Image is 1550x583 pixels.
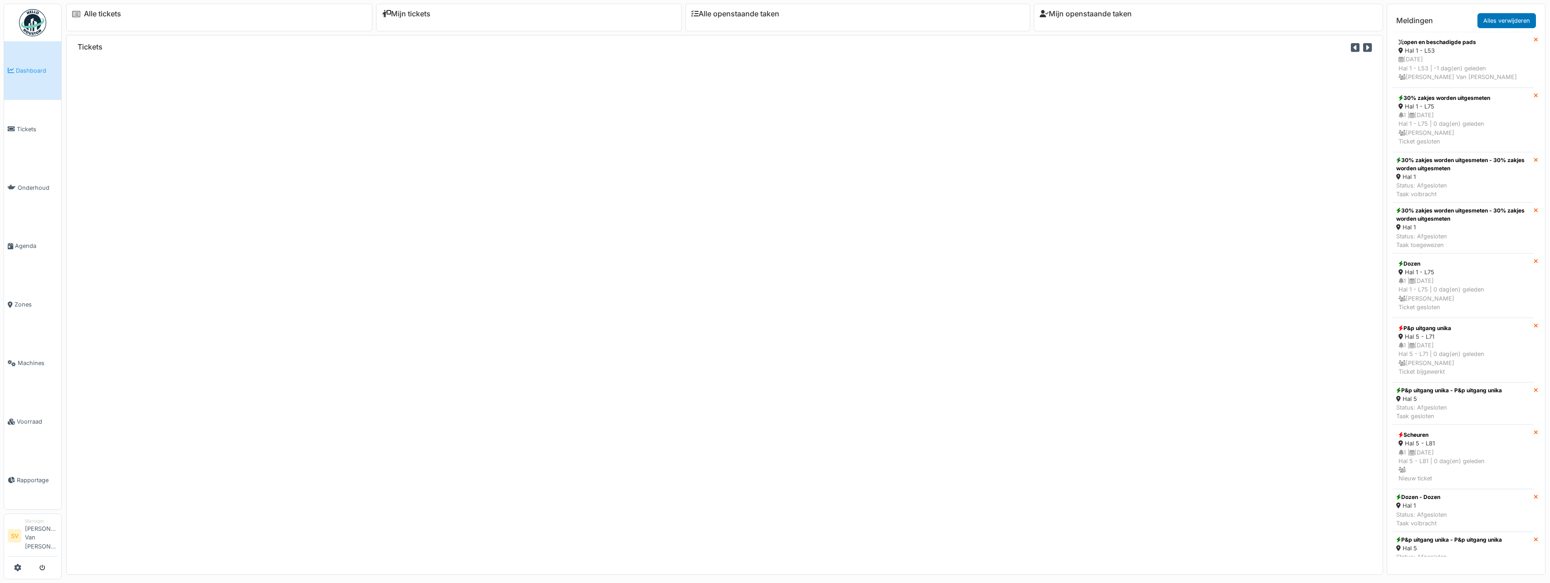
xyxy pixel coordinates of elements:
h6: Tickets [78,43,103,51]
a: Zones [4,275,61,334]
div: Hal 5 [1396,395,1502,403]
a: P&p uitgang unika - P&p uitgang unika Hal 5 Status: AfgeslotenTaak gesloten [1393,382,1534,425]
div: 1 | [DATE] Hal 1 - L75 | 0 dag(en) geleden [PERSON_NAME] Ticket gesloten [1398,111,1528,146]
div: P&p uitgang unika - P&p uitgang unika [1396,386,1502,395]
span: Tickets [17,125,58,133]
div: 30% zakjes worden uitgesmeten [1398,94,1528,102]
div: P&p uitgang unika [1398,324,1528,332]
div: Hal 1 - L75 [1398,268,1528,277]
div: open en beschadigde pads [1398,38,1528,46]
span: Voorraad [17,417,58,426]
div: Manager [25,518,58,524]
div: Hal 5 [1396,544,1502,553]
div: P&p uitgang unika - P&p uitgang unika [1396,536,1502,544]
div: Hal 1 [1396,173,1530,181]
div: Hal 5 - L81 [1398,439,1528,448]
div: Dozen - Dozen [1396,493,1447,501]
span: Zones [15,300,58,309]
a: Onderhoud [4,158,61,217]
div: [DATE] Hal 1 - L53 | -1 dag(en) geleden [PERSON_NAME] Van [PERSON_NAME] [1398,55,1528,81]
a: 30% zakjes worden uitgesmeten - 30% zakjes worden uitgesmeten Hal 1 Status: AfgeslotenTaak toegew... [1393,203,1534,253]
div: Hal 1 - L53 [1398,46,1528,55]
div: 30% zakjes worden uitgesmeten - 30% zakjes worden uitgesmeten [1396,156,1530,173]
div: Status: Afgesloten Taak volbracht [1396,181,1530,198]
div: Hal 5 - L71 [1398,332,1528,341]
div: Status: Afgesloten Taak volbracht [1396,510,1447,528]
a: Dozen Hal 1 - L75 1 |[DATE]Hal 1 - L75 | 0 dag(en) geleden [PERSON_NAME]Ticket gesloten [1393,253,1534,318]
h6: Meldingen [1396,16,1433,25]
div: 1 | [DATE] Hal 5 - L81 | 0 dag(en) geleden Nieuw ticket [1398,448,1528,483]
a: 30% zakjes worden uitgesmeten - 30% zakjes worden uitgesmeten Hal 1 Status: AfgeslotenTaak volbracht [1393,152,1534,203]
div: Status: Afgesloten Taak gesloten [1396,403,1502,420]
li: SV [8,529,21,543]
span: Machines [18,359,58,367]
a: Dozen - Dozen Hal 1 Status: AfgeslotenTaak volbracht [1393,489,1534,532]
a: Mijn tickets [382,10,430,18]
a: Dashboard [4,41,61,100]
li: [PERSON_NAME] Van [PERSON_NAME] [25,518,58,554]
div: Hal 1 [1396,501,1447,510]
a: Rapportage [4,451,61,509]
span: Dashboard [16,66,58,75]
a: SV Manager[PERSON_NAME] Van [PERSON_NAME] [8,518,58,557]
div: Hal 1 - L75 [1398,102,1528,111]
span: Onderhoud [18,183,58,192]
a: Alles verwijderen [1477,13,1536,28]
a: Alle openstaande taken [691,10,779,18]
a: Scheuren Hal 5 - L81 1 |[DATE]Hal 5 - L81 | 0 dag(en) geleden Nieuw ticket [1393,425,1534,489]
a: open en beschadigde pads Hal 1 - L53 [DATE]Hal 1 - L53 | -1 dag(en) geleden [PERSON_NAME] Van [PE... [1393,32,1534,88]
a: P&p uitgang unika Hal 5 - L71 1 |[DATE]Hal 5 - L71 | 0 dag(en) geleden [PERSON_NAME]Ticket bijgew... [1393,318,1534,382]
a: Tickets [4,100,61,158]
a: Agenda [4,217,61,276]
div: 1 | [DATE] Hal 5 - L71 | 0 dag(en) geleden [PERSON_NAME] Ticket bijgewerkt [1398,341,1528,376]
div: 30% zakjes worden uitgesmeten - 30% zakjes worden uitgesmeten [1396,207,1530,223]
span: Agenda [15,242,58,250]
a: Mijn openstaande taken [1040,10,1132,18]
a: P&p uitgang unika - P&p uitgang unika Hal 5 Status: AfgeslotenTaak volbracht [1393,532,1534,574]
span: Rapportage [17,476,58,484]
div: 1 | [DATE] Hal 1 - L75 | 0 dag(en) geleden [PERSON_NAME] Ticket gesloten [1398,277,1528,311]
div: Dozen [1398,260,1528,268]
a: Machines [4,334,61,392]
a: Alle tickets [84,10,121,18]
img: Badge_color-CXgf-gQk.svg [19,9,46,36]
a: Voorraad [4,392,61,451]
div: Status: Afgesloten Taak toegewezen [1396,232,1530,249]
div: Status: Afgesloten Taak volbracht [1396,553,1502,570]
a: 30% zakjes worden uitgesmeten Hal 1 - L75 1 |[DATE]Hal 1 - L75 | 0 dag(en) geleden [PERSON_NAME]T... [1393,88,1534,152]
div: Hal 1 [1396,223,1530,232]
div: Scheuren [1398,431,1528,439]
